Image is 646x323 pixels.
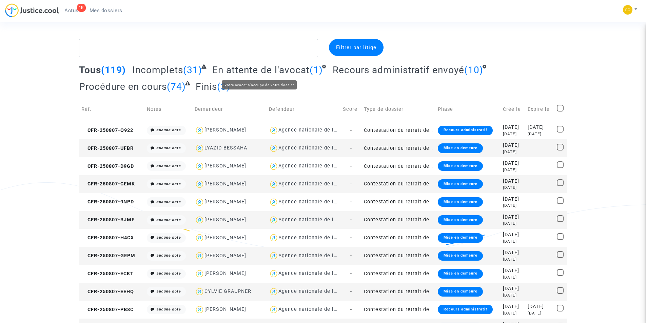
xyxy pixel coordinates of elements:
[501,97,525,121] td: Créé le
[269,305,279,315] img: icon-user.svg
[132,64,183,76] span: Incomplets
[361,97,435,121] td: Type de dossier
[503,178,523,185] div: [DATE]
[278,306,353,312] div: Agence nationale de l'habitat
[204,181,246,187] div: [PERSON_NAME]
[278,217,353,223] div: Agence nationale de l'habitat
[438,287,483,296] div: Mise en demeure
[81,271,134,277] span: CFR-250807-ECKT
[503,275,523,280] div: [DATE]
[204,127,246,133] div: [PERSON_NAME]
[156,307,181,311] i: aucune note
[156,128,181,132] i: aucune note
[361,301,435,319] td: Contestation du retrait de [PERSON_NAME] par l'ANAH (mandataire)
[278,163,353,169] div: Agence nationale de l'habitat
[195,233,204,243] img: icon-user.svg
[333,64,464,76] span: Recours administratif envoyé
[278,253,353,259] div: Agence nationale de l'habitat
[267,97,340,121] td: Defendeur
[278,127,353,133] div: Agence nationale de l'habitat
[269,197,279,207] img: icon-user.svg
[503,231,523,239] div: [DATE]
[278,270,353,276] div: Agence nationale de l'habitat
[204,306,246,312] div: [PERSON_NAME]
[196,81,217,92] span: Finis
[204,199,246,205] div: [PERSON_NAME]
[503,214,523,221] div: [DATE]
[81,217,135,223] span: CFR-250807-BJME
[350,271,352,277] span: -
[269,125,279,135] img: icon-user.svg
[503,196,523,203] div: [DATE]
[204,288,251,294] div: CYLVIE GRAUPNER
[101,64,126,76] span: (119)
[269,269,279,279] img: icon-user.svg
[350,217,352,223] span: -
[204,145,247,151] div: LYAZID BESSAHA
[350,235,352,241] span: -
[195,125,204,135] img: icon-user.svg
[350,181,352,187] span: -
[528,310,552,316] div: [DATE]
[350,253,352,259] span: -
[438,215,483,225] div: Mise en demeure
[269,161,279,171] img: icon-user.svg
[81,199,134,205] span: CFR-250807-9NPD
[528,303,552,310] div: [DATE]
[350,145,352,151] span: -
[503,185,523,190] div: [DATE]
[90,7,122,14] span: Mes dossiers
[204,217,246,223] div: [PERSON_NAME]
[269,251,279,261] img: icon-user.svg
[183,64,202,76] span: (31)
[503,203,523,208] div: [DATE]
[361,139,435,157] td: Contestation du retrait de [PERSON_NAME] par l'ANAH (mandataire)
[269,179,279,189] img: icon-user.svg
[156,182,181,186] i: aucune note
[438,161,483,171] div: Mise en demeure
[204,270,246,276] div: [PERSON_NAME]
[503,285,523,292] div: [DATE]
[81,127,133,133] span: CFR-250807-Q922
[503,267,523,275] div: [DATE]
[623,5,632,15] img: 84a266a8493598cb3cce1313e02c3431
[195,269,204,279] img: icon-user.svg
[81,289,134,295] span: CFR-250807-EEHQ
[79,64,101,76] span: Tous
[156,271,181,276] i: aucune note
[340,97,361,121] td: Score
[278,145,353,151] div: Agence nationale de l'habitat
[361,247,435,265] td: Contestation du retrait de [PERSON_NAME] par l'ANAH (mandataire)
[79,81,167,92] span: Procédure en cours
[156,218,181,222] i: aucune note
[503,124,523,131] div: [DATE]
[361,211,435,229] td: Contestation du retrait de [PERSON_NAME] par l'ANAH (mandataire)
[195,251,204,261] img: icon-user.svg
[195,161,204,171] img: icon-user.svg
[350,307,352,312] span: -
[217,81,230,92] span: (3)
[5,3,59,17] img: jc-logo.svg
[81,181,135,187] span: CFR-250807-CEMK
[195,215,204,225] img: icon-user.svg
[503,149,523,155] div: [DATE]
[192,97,266,121] td: Demandeur
[167,81,186,92] span: (74)
[269,233,279,243] img: icon-user.svg
[195,143,204,153] img: icon-user.svg
[204,253,246,259] div: [PERSON_NAME]
[438,126,492,135] div: Recours administratif
[204,163,246,169] div: [PERSON_NAME]
[64,7,79,14] span: Actus
[361,175,435,193] td: Contestation du retrait de [PERSON_NAME] par l'ANAH (mandataire)
[435,97,500,121] td: Phase
[278,288,353,294] div: Agence nationale de l'habitat
[81,307,134,312] span: CFR-250807-PB8C
[156,164,181,168] i: aucune note
[438,251,483,261] div: Mise en demeure
[503,239,523,244] div: [DATE]
[361,157,435,175] td: Contestation du retrait de [PERSON_NAME] par l'ANAH (mandataire)
[269,287,279,297] img: icon-user.svg
[503,310,523,316] div: [DATE]
[503,221,523,226] div: [DATE]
